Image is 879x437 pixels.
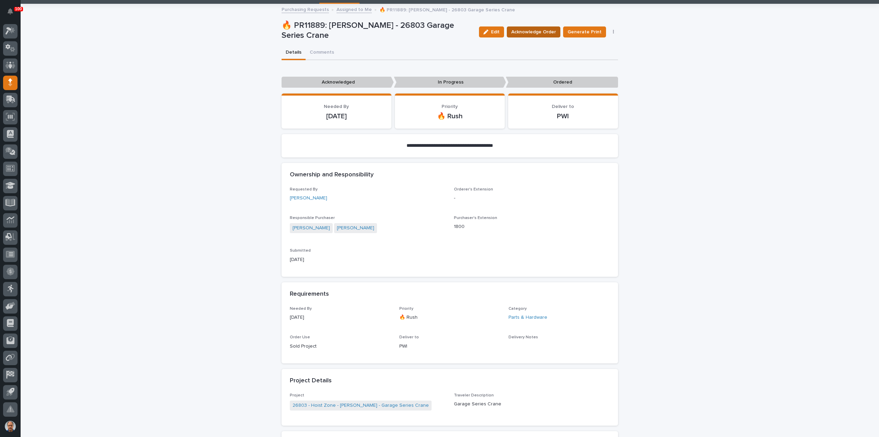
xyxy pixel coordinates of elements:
p: 🔥 Rush [399,314,501,321]
p: PWI [399,343,501,350]
span: Deliver to [399,335,419,339]
a: Assigned to Me [336,5,372,13]
button: Edit [479,26,504,37]
span: Requested By [290,187,318,192]
p: [DATE] [290,314,391,321]
button: Generate Print [563,26,606,37]
span: Purchaser's Extension [454,216,497,220]
span: Acknowledge Order [511,29,556,35]
h2: Ownership and Responsibility [290,171,374,179]
a: [PERSON_NAME] [337,225,374,232]
p: Garage Series Crane [454,401,610,408]
button: Details [282,46,306,60]
a: [PERSON_NAME] [293,225,330,232]
span: Submitted [290,249,311,253]
span: Delivery Notes [509,335,538,339]
span: Responsible Purchaser [290,216,335,220]
p: In Progress [394,77,506,88]
p: Acknowledged [282,77,394,88]
button: users-avatar [3,419,18,434]
h2: Project Details [290,377,332,385]
p: PWI [516,112,610,120]
span: Needed By [290,307,312,311]
p: Ordered [506,77,618,88]
a: [PERSON_NAME] [290,195,327,202]
p: - [454,195,610,202]
p: 🔥 PR11889: [PERSON_NAME] - 26803 Garage Series Crane [379,6,515,13]
button: Acknowledge Order [507,26,560,37]
p: 1800 [454,223,610,230]
p: 100 [15,7,22,11]
p: Sold Project [290,343,391,350]
p: 🔥 Rush [403,112,496,120]
span: Category [509,307,527,311]
p: [DATE] [290,256,446,263]
button: Comments [306,46,338,60]
div: Notifications100 [9,8,18,19]
button: Notifications [3,4,18,19]
a: 26803 - Hoist Zone - [PERSON_NAME] - Garage Series Crane [293,402,429,409]
a: Parts & Hardware [509,314,547,321]
span: Generate Print [568,29,602,35]
h2: Requirements [290,291,329,298]
span: Deliver to [552,104,574,109]
p: [DATE] [290,112,383,120]
p: 🔥 PR11889: [PERSON_NAME] - 26803 Garage Series Crane [282,21,473,41]
span: Priority [442,104,458,109]
span: Orderer's Extension [454,187,493,192]
span: Traveler Description [454,393,494,397]
span: Needed By [324,104,349,109]
span: Order Use [290,335,310,339]
span: Priority [399,307,413,311]
a: Purchasing Requests [282,5,329,13]
span: Project [290,393,304,397]
span: Edit [491,30,500,34]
